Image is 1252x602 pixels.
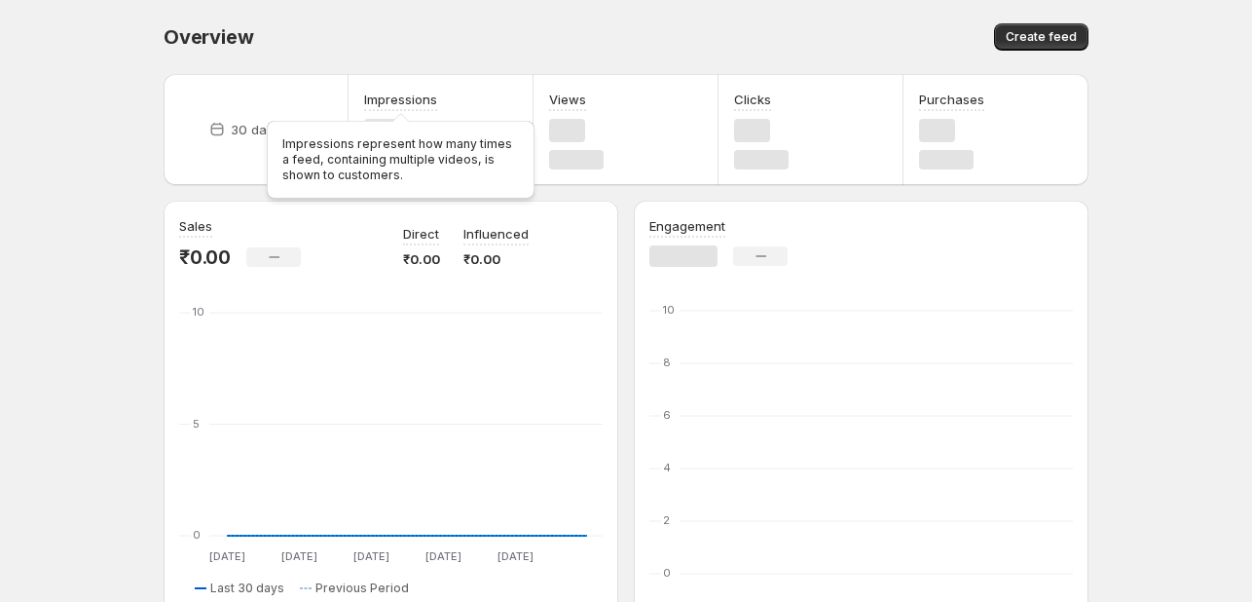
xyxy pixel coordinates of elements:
text: 10 [663,303,675,317]
p: ₹0.00 [463,249,529,269]
h3: Clicks [734,90,771,109]
h3: Purchases [919,90,984,109]
text: [DATE] [425,549,461,563]
text: 0 [663,566,671,580]
span: Overview [164,25,253,49]
text: 8 [663,356,671,369]
span: Last 30 days [210,581,284,596]
h3: Views [549,90,586,109]
text: 4 [663,461,671,474]
text: [DATE] [281,549,317,563]
h3: Engagement [649,216,725,236]
text: 10 [193,305,204,319]
p: Influenced [463,224,529,244]
p: ₹0.00 [403,249,440,269]
text: [DATE] [353,549,389,563]
text: 2 [663,513,670,527]
text: [DATE] [497,549,534,563]
text: 6 [663,408,671,422]
button: Create feed [994,23,1088,51]
p: ₹0.00 [179,245,231,269]
p: 30 days [231,120,280,139]
span: Create feed [1006,29,1077,45]
text: 0 [193,528,201,542]
h3: Sales [179,216,212,236]
h3: Impressions [364,90,437,109]
text: 5 [193,417,200,431]
text: [DATE] [209,549,245,563]
p: Direct [403,224,439,244]
span: Previous Period [315,581,409,596]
